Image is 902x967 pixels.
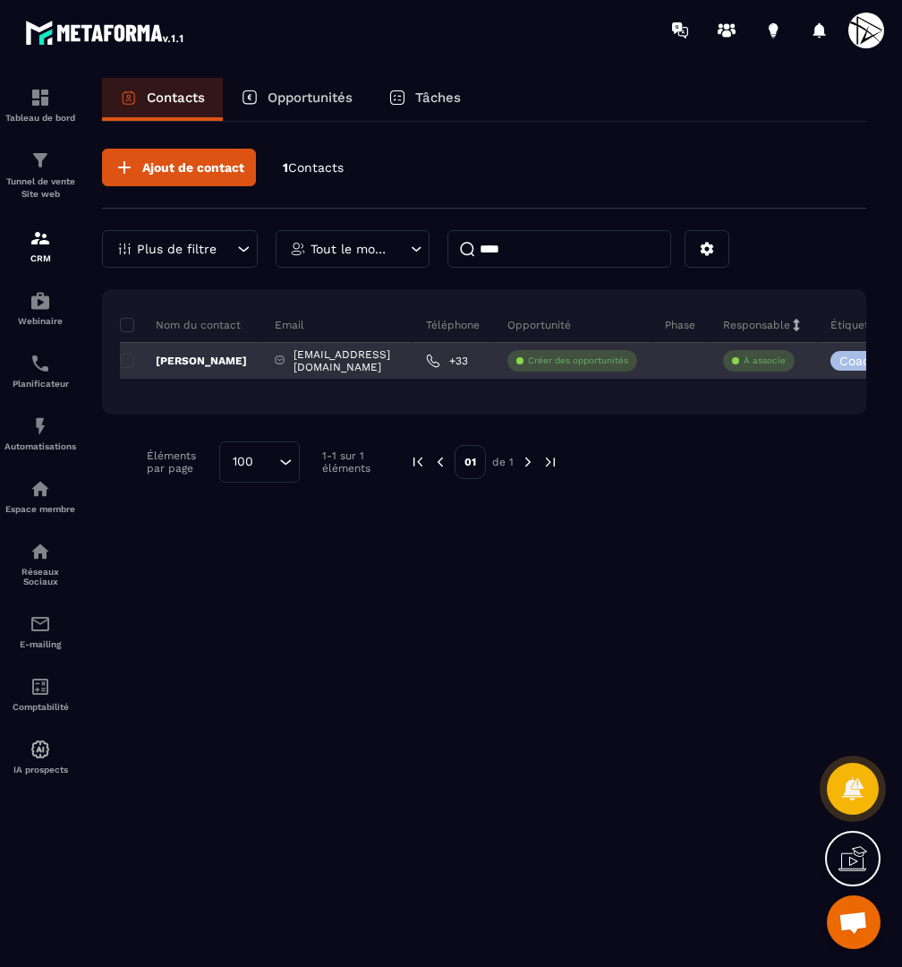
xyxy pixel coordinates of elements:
[4,316,76,326] p: Webinaire
[528,355,628,367] p: Créer des opportunités
[30,676,51,697] img: accountant
[30,150,51,171] img: formation
[275,318,304,332] p: Email
[147,449,210,475] p: Éléments par page
[30,478,51,500] img: automations
[827,895,881,949] div: Ouvrir le chat
[507,318,571,332] p: Opportunité
[102,78,223,121] a: Contacts
[30,353,51,374] img: scheduler
[322,449,383,475] p: 1-1 sur 1 éléments
[4,600,76,663] a: emailemailE-mailing
[268,90,353,106] p: Opportunités
[30,541,51,562] img: social-network
[410,454,426,470] img: prev
[30,415,51,437] img: automations
[4,567,76,586] p: Réseaux Sociaux
[4,379,76,389] p: Planificateur
[830,318,884,332] p: Étiquettes
[455,445,486,479] p: 01
[120,318,241,332] p: Nom du contact
[4,214,76,277] a: formationformationCRM
[723,318,790,332] p: Responsable
[283,159,344,176] p: 1
[370,78,479,121] a: Tâches
[137,243,217,255] p: Plus de filtre
[30,613,51,635] img: email
[542,454,558,470] img: next
[142,158,244,176] span: Ajout de contact
[4,73,76,136] a: formationformationTableau de bord
[226,452,260,472] span: 100
[4,527,76,600] a: social-networksocial-networkRéseaux Sociaux
[288,160,344,175] span: Contacts
[4,765,76,774] p: IA prospects
[4,504,76,514] p: Espace membre
[4,277,76,339] a: automationsautomationsWebinaire
[415,90,461,106] p: Tâches
[223,78,370,121] a: Opportunités
[4,441,76,451] p: Automatisations
[147,90,205,106] p: Contacts
[4,339,76,402] a: schedulerschedulerPlanificateur
[4,175,76,201] p: Tunnel de vente Site web
[25,16,186,48] img: logo
[4,702,76,712] p: Comptabilité
[120,354,247,368] p: [PERSON_NAME]
[492,455,514,469] p: de 1
[520,454,536,470] img: next
[30,290,51,312] img: automations
[426,354,468,368] a: +33
[311,243,390,255] p: Tout le monde
[4,113,76,123] p: Tableau de bord
[665,318,695,332] p: Phase
[744,355,786,367] p: À associe
[102,149,256,186] button: Ajout de contact
[219,441,300,483] div: Search for option
[30,87,51,108] img: formation
[4,639,76,649] p: E-mailing
[426,318,480,332] p: Téléphone
[4,402,76,465] a: automationsautomationsAutomatisations
[4,253,76,263] p: CRM
[432,454,448,470] img: prev
[260,452,275,472] input: Search for option
[30,739,51,760] img: automations
[4,663,76,725] a: accountantaccountantComptabilité
[4,465,76,527] a: automationsautomationsEspace membre
[4,136,76,214] a: formationformationTunnel de vente Site web
[30,227,51,249] img: formation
